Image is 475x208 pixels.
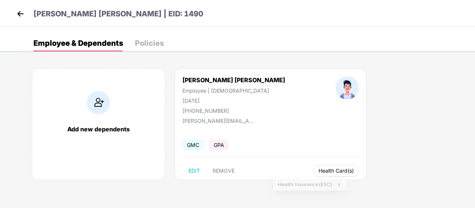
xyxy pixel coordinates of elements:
[33,8,203,20] p: [PERSON_NAME] [PERSON_NAME] | EID: 1490
[33,39,123,47] div: Employee & Dependents
[314,165,359,177] button: Health Card(s)
[182,118,257,124] div: [PERSON_NAME][EMAIL_ADDRESS][DOMAIN_NAME]
[207,165,240,177] button: REMOVE
[182,165,206,177] button: EDIT
[135,39,164,47] div: Policies
[182,87,285,94] div: Employee | [DEMOGRAPHIC_DATA]
[335,182,343,189] img: svg+xml;base64,PHN2ZyB4bWxucz0iaHR0cDovL3d3dy53My5vcmcvMjAwMC9zdmciIHhtbG5zOnhsaW5rPSJodHRwOi8vd3...
[182,76,285,84] div: [PERSON_NAME] [PERSON_NAME]
[40,125,157,133] div: Add new dependents
[319,169,354,173] span: Health Card(s)
[182,140,204,150] span: GMC
[336,76,359,99] img: profileImage
[182,97,285,104] div: [DATE]
[209,140,229,150] span: GPA
[182,108,285,114] div: [PHONE_NUMBER]
[278,181,343,189] span: Health Insurance(ESC)
[188,168,200,174] span: EDIT
[15,8,26,19] img: back
[213,168,235,174] span: REMOVE
[87,91,110,114] img: addIcon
